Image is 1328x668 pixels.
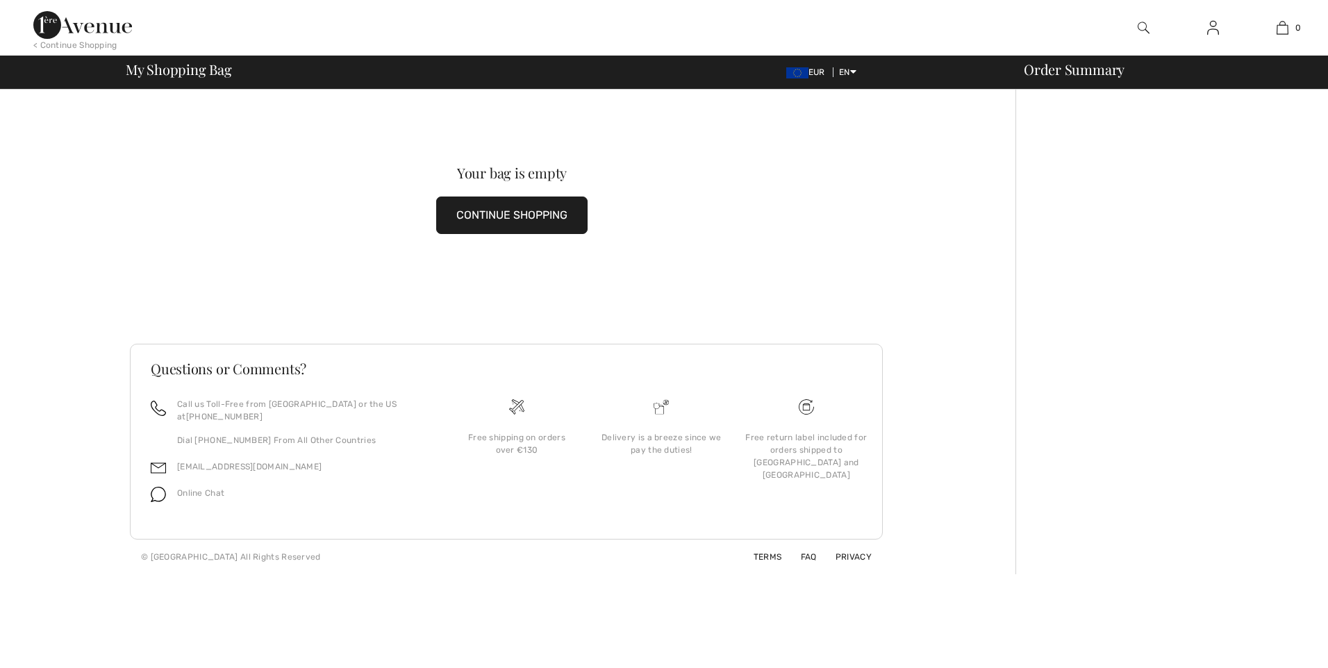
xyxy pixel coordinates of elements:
img: 1ère Avenue [33,11,132,39]
a: Privacy [819,552,872,562]
a: 0 [1248,19,1316,36]
a: [EMAIL_ADDRESS][DOMAIN_NAME] [177,462,322,471]
span: Online Chat [177,488,224,498]
div: Free shipping on orders over €130 [456,431,578,456]
img: email [151,460,166,476]
img: Euro [786,67,808,78]
img: My Bag [1277,19,1288,36]
div: © [GEOGRAPHIC_DATA] All Rights Reserved [141,551,321,563]
p: Call us Toll-Free from [GEOGRAPHIC_DATA] or the US at [177,398,428,423]
div: Delivery is a breeze since we pay the duties! [600,431,722,456]
img: search the website [1138,19,1149,36]
div: Order Summary [1007,62,1320,76]
img: My Info [1207,19,1219,36]
img: chat [151,487,166,502]
p: Dial [PHONE_NUMBER] From All Other Countries [177,434,428,446]
div: Free return label included for orders shipped to [GEOGRAPHIC_DATA] and [GEOGRAPHIC_DATA] [745,431,868,481]
div: < Continue Shopping [33,39,117,51]
span: 0 [1295,22,1301,34]
a: FAQ [784,552,817,562]
img: Free shipping on orders over &#8364;130 [509,399,524,415]
div: Your bag is empty [168,166,856,180]
button: CONTINUE SHOPPING [436,197,588,234]
span: EUR [786,67,831,77]
a: [PHONE_NUMBER] [186,412,263,421]
img: Delivery is a breeze since we pay the duties! [654,399,669,415]
span: My Shopping Bag [126,62,232,76]
a: Terms [737,552,782,562]
h3: Questions or Comments? [151,362,862,376]
span: EN [839,67,856,77]
img: call [151,401,166,416]
a: Sign In [1196,19,1230,37]
img: Free shipping on orders over &#8364;130 [799,399,814,415]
